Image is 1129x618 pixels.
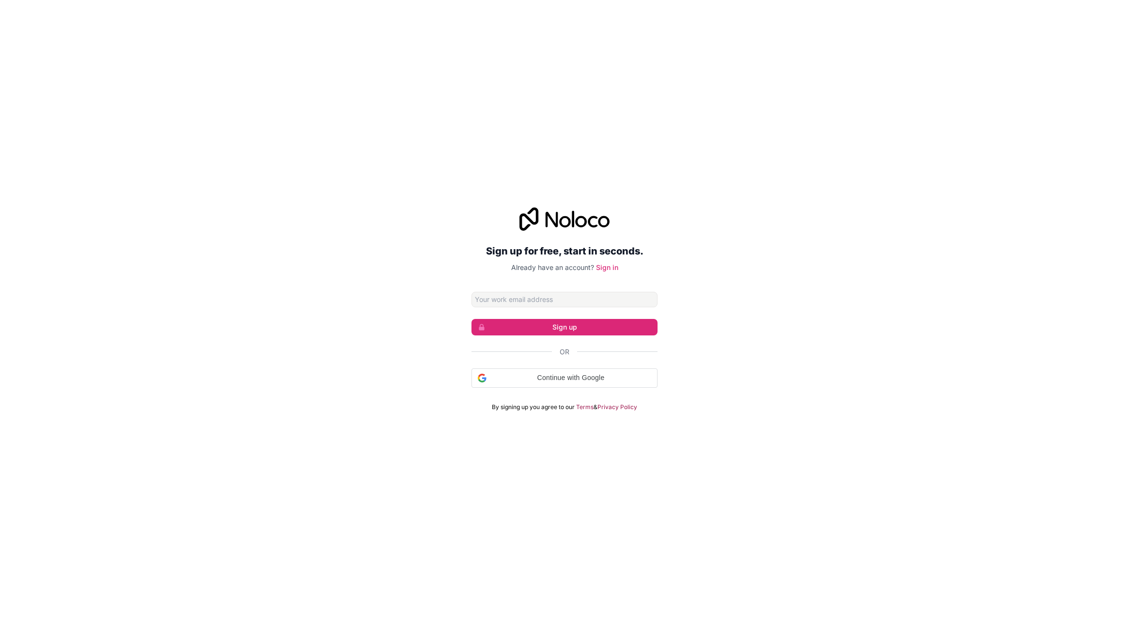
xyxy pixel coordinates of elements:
span: & [594,403,597,411]
a: Privacy Policy [597,403,637,411]
h2: Sign up for free, start in seconds. [471,242,658,260]
a: Sign in [596,263,618,271]
span: By signing up you agree to our [492,403,575,411]
button: Sign up [471,319,658,335]
a: Terms [576,403,594,411]
span: Or [560,347,569,357]
div: Continue with Google [471,368,658,388]
span: Already have an account? [511,263,594,271]
input: Email address [471,292,658,307]
span: Continue with Google [490,373,651,383]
